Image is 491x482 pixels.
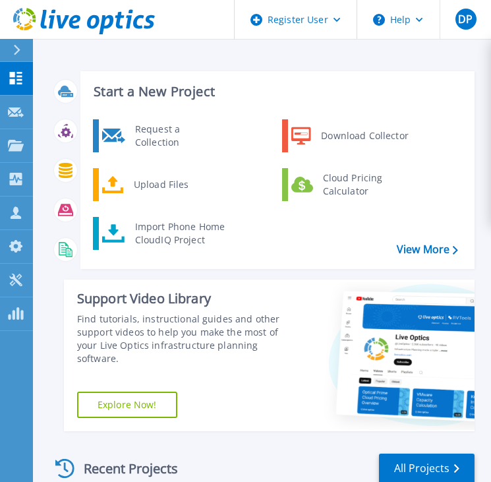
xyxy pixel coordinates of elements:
div: Import Phone Home CloudIQ Project [129,220,231,247]
a: View More [397,243,458,256]
div: Request a Collection [129,123,225,149]
div: Find tutorials, instructional guides and other support videos to help you make the most of your L... [77,313,285,365]
div: Cloud Pricing Calculator [316,171,414,198]
a: Upload Files [93,168,228,201]
a: Explore Now! [77,392,177,418]
a: Cloud Pricing Calculator [282,168,417,201]
span: DP [458,14,473,24]
a: Download Collector [282,119,417,152]
a: Request a Collection [93,119,228,152]
h3: Start a New Project [94,84,457,99]
div: Support Video Library [77,290,285,307]
div: Upload Files [127,171,225,198]
div: Download Collector [314,123,414,149]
